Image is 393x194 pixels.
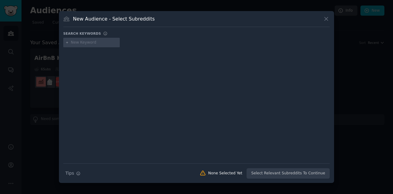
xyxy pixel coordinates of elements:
h3: New Audience - Select Subreddits [73,16,155,22]
span: Tips [65,170,74,177]
div: None Selected Yet [208,171,242,176]
h3: Search keywords [63,31,101,36]
input: New Keyword [71,40,118,45]
button: Tips [63,168,83,179]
